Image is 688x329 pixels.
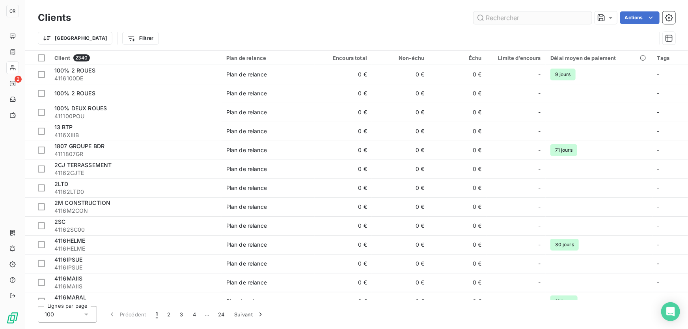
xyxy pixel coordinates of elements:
[539,241,541,249] span: -
[315,141,372,160] td: 0 €
[372,103,429,122] td: 0 €
[54,207,217,215] span: 4116M2CON
[372,122,429,141] td: 0 €
[539,71,541,78] span: -
[657,109,660,115] span: -
[226,165,267,173] div: Plan de relance
[54,150,217,158] span: 4111807GR
[6,5,19,17] div: CR
[226,241,267,249] div: Plan de relance
[175,306,188,323] button: 3
[657,222,660,229] span: -
[315,254,372,273] td: 0 €
[38,11,71,25] h3: Clients
[434,55,481,61] div: Échu
[54,180,69,187] span: 2LTD
[315,178,372,197] td: 0 €
[315,235,372,254] td: 0 €
[539,165,541,173] span: -
[226,89,267,97] div: Plan de relance
[103,306,151,323] button: Précédent
[657,55,683,61] div: Tags
[429,178,486,197] td: 0 €
[657,184,660,191] span: -
[226,297,267,305] div: Plan de relance
[188,306,201,323] button: 4
[54,275,82,282] span: 4116MAIIS
[429,122,486,141] td: 0 €
[429,103,486,122] td: 0 €
[319,55,367,61] div: Encours total
[657,260,660,267] span: -
[315,273,372,292] td: 0 €
[372,254,429,273] td: 0 €
[54,55,70,61] span: Client
[54,169,217,177] span: 41162CJTE
[162,306,175,323] button: 2
[54,67,95,74] span: 100% 2 ROUES
[315,122,372,141] td: 0 €
[54,245,217,253] span: 4116HELME
[54,143,104,149] span: 1807 GROUPE BDR
[315,160,372,178] td: 0 €
[54,112,217,120] span: 411100POU
[429,197,486,216] td: 0 €
[429,216,486,235] td: 0 €
[315,197,372,216] td: 0 €
[372,84,429,103] td: 0 €
[315,65,372,84] td: 0 €
[377,55,424,61] div: Non-échu
[38,32,112,45] button: [GEOGRAPHIC_DATA]
[539,222,541,230] span: -
[429,160,486,178] td: 0 €
[226,71,267,78] div: Plan de relance
[372,273,429,292] td: 0 €
[657,71,660,78] span: -
[226,222,267,230] div: Plan de relance
[372,292,429,311] td: 0 €
[539,184,541,192] span: -
[315,103,372,122] td: 0 €
[550,239,579,251] span: 30 jours
[657,128,660,134] span: -
[550,296,578,307] span: 10 jours
[657,165,660,172] span: -
[226,279,267,286] div: Plan de relance
[73,54,90,61] span: 2340
[372,141,429,160] td: 0 €
[372,197,429,216] td: 0 €
[657,241,660,248] span: -
[539,89,541,97] span: -
[226,203,267,211] div: Plan de relance
[539,108,541,116] span: -
[315,216,372,235] td: 0 €
[226,184,267,192] div: Plan de relance
[54,131,217,139] span: 4116XIIIB
[54,188,217,196] span: 41162LTD0
[201,308,213,321] span: …
[151,306,162,323] button: 1
[226,260,267,268] div: Plan de relance
[657,147,660,153] span: -
[54,124,73,130] span: 13 BTP
[657,203,660,210] span: -
[657,90,660,97] span: -
[54,294,86,301] span: 4116MARAL
[539,146,541,154] span: -
[229,306,269,323] button: Suivant
[54,283,217,290] span: 4116MAIIS
[620,11,660,24] button: Actions
[491,55,541,61] div: Limite d’encours
[54,256,82,263] span: 4116IPSUE
[539,260,541,268] span: -
[54,105,107,112] span: 100% DEUX ROUES
[15,76,22,83] span: 2
[429,141,486,160] td: 0 €
[372,216,429,235] td: 0 €
[315,84,372,103] td: 0 €
[372,65,429,84] td: 0 €
[226,146,267,154] div: Plan de relance
[54,90,95,97] span: 100% 2 ROUES
[226,127,267,135] div: Plan de relance
[474,11,592,24] input: Rechercher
